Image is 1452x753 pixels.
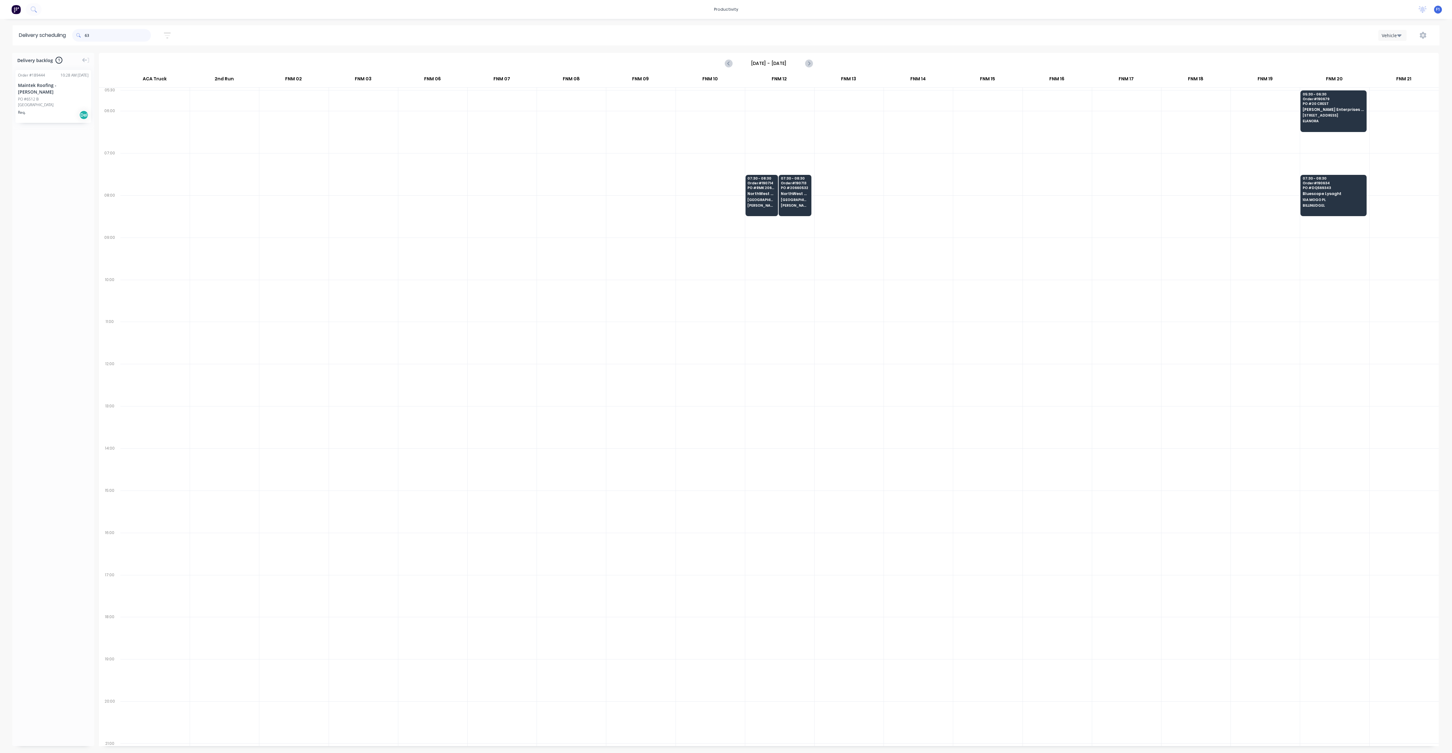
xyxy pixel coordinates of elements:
div: Vehicle [1382,32,1400,39]
div: Del [79,110,89,120]
div: 2nd Run [190,73,259,87]
div: PO #6512 B [18,96,39,102]
div: ACA Truck [120,73,189,87]
div: productivity [711,5,741,14]
span: Order # 190634 [1303,181,1364,185]
div: FNM 13 [814,73,883,87]
span: NorthWest Commercial Industries (QLD) P/L [747,192,776,196]
div: FNM 09 [606,73,675,87]
span: Order # 190713 [781,181,809,185]
div: FNM 15 [953,73,1022,87]
div: 15:00 [99,487,120,529]
div: [GEOGRAPHIC_DATA] [18,102,89,108]
span: PO # 20660532 [781,186,809,190]
img: Factory [11,5,21,14]
div: Maintek Roofing - [PERSON_NAME] [18,82,89,95]
div: Order # 189444 [18,72,45,78]
div: FNM 14 [884,73,953,87]
span: Order # 190679 [1303,97,1364,101]
div: 19:00 [99,655,120,698]
span: 07:30 - 08:30 [781,176,809,180]
span: NorthWest Commercial Industries (QLD) P/L [781,192,809,196]
div: FNM 08 [537,73,606,87]
div: FNM 12 [745,73,814,87]
div: 20:00 [99,698,120,740]
div: 08:00 [99,192,120,234]
span: [GEOGRAPHIC_DATA] [STREET_ADDRESS][PERSON_NAME] [747,198,776,202]
div: 14:00 [99,445,120,487]
span: BILLINUDGEL [1303,204,1364,207]
span: 1 [55,57,62,64]
span: 05:30 - 06:30 [1303,92,1364,96]
div: FNM 03 [328,73,397,87]
span: PO # RMK 20660523 [747,186,776,190]
div: 10:28 AM [DATE] [60,72,89,78]
div: FNM 18 [1161,73,1230,87]
button: Vehicle [1378,30,1407,41]
span: [PERSON_NAME] Enterprises Pty Ltd [1303,107,1364,112]
div: 06:00 [99,107,120,149]
div: FNM 20 [1300,73,1369,87]
span: [PERSON_NAME][GEOGRAPHIC_DATA] [781,204,809,207]
div: 17:00 [99,571,120,613]
div: FNM 10 [675,73,744,87]
span: Delivery backlog [17,57,53,64]
div: 18:00 [99,613,120,655]
div: 16:00 [99,529,120,571]
span: PO # DQ569343 [1303,186,1364,190]
span: 07:30 - 08:30 [747,176,776,180]
div: 11:00 [99,318,120,360]
div: FNM 06 [398,73,467,87]
div: 12:00 [99,360,120,402]
div: 09:00 [99,234,120,276]
span: 10A MOGO PL [1303,198,1364,202]
div: FNM 16 [1022,73,1091,87]
div: 07:00 [99,149,120,192]
span: F1 [1436,7,1440,12]
span: [STREET_ADDRESS] [1303,113,1364,117]
div: FNM 19 [1230,73,1299,87]
span: Req. [18,110,26,115]
div: FNM 17 [1092,73,1161,87]
span: Bluescope Lysaght [1303,192,1364,196]
div: FNM 21 [1369,73,1438,87]
span: ELANORA [1303,119,1364,123]
div: FNM 07 [467,73,536,87]
div: 05:30 [99,86,120,107]
div: 10:00 [99,276,120,318]
span: [GEOGRAPHIC_DATA] [STREET_ADDRESS][PERSON_NAME] [781,198,809,202]
div: Delivery scheduling [13,25,72,45]
div: 21:00 [99,740,120,747]
span: PO # 20 CREST [1303,102,1364,106]
div: 13:00 [99,402,120,445]
span: 07:30 - 08:30 [1303,176,1364,180]
span: Order # 190714 [747,181,776,185]
div: FNM 02 [259,73,328,87]
span: [PERSON_NAME][GEOGRAPHIC_DATA] [747,204,776,207]
input: Search for orders [85,29,151,42]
